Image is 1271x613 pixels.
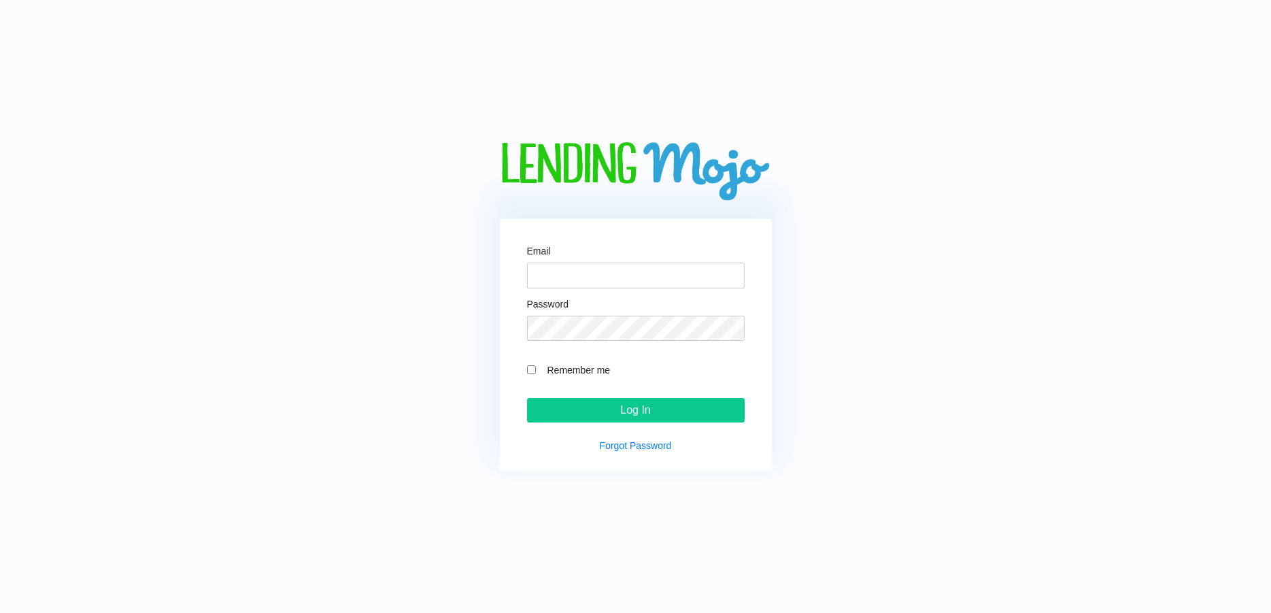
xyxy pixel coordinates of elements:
[527,246,551,256] label: Email
[527,398,745,423] input: Log In
[500,142,772,203] img: logo-big.png
[600,440,672,451] a: Forgot Password
[541,362,745,378] label: Remember me
[527,299,569,309] label: Password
